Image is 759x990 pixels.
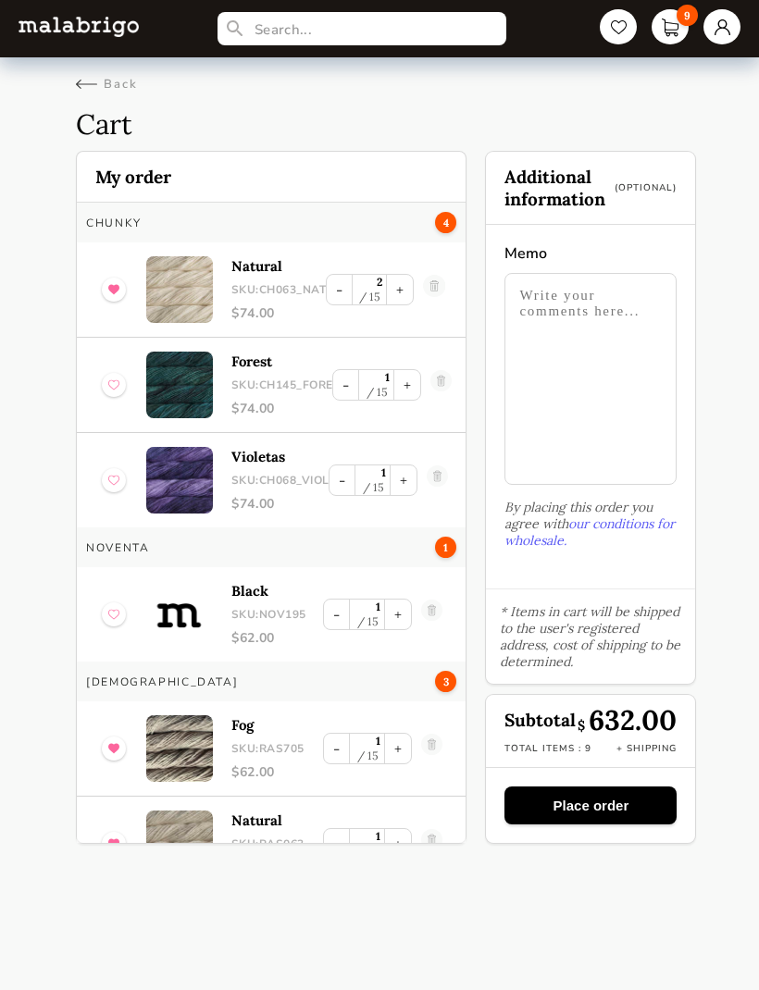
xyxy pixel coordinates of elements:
[435,537,456,558] span: 1
[486,588,695,684] p: * Items in cart will be shipped to the user's registered address, cost of shipping to be determined.
[231,716,323,734] p: Fog
[677,5,698,26] span: 9
[504,515,675,549] a: our conditions for wholesale.
[146,447,213,514] img: 0.jpg
[504,786,677,824] button: Place order
[19,17,139,36] img: L5WsItTXhTFtyxb3tkNoXNspfcfOAAWlbXYcuBTUg0FA22wzaAJ6kXiYLTb6coiuTfQf1mE2HwVko7IAAAAASUVORK5CYII=
[578,702,677,737] p: 632.00
[361,480,385,494] label: 15
[615,181,677,194] label: (Optional)
[86,540,149,555] h3: NOVENTA
[231,763,323,781] p: $ 62.00
[435,671,456,692] span: 3
[327,278,352,302] button: -
[146,352,213,418] img: 0.jpg
[385,833,411,856] button: +
[504,742,591,755] p: Total items : 9
[231,473,329,488] p: SKU: CH068_VIOL
[385,603,411,626] button: +
[77,152,466,203] h2: My order
[355,614,379,628] label: 15
[357,290,381,303] label: 15
[231,495,329,513] p: $ 74.00
[231,448,329,465] p: Violetas
[324,737,349,761] button: -
[435,212,456,233] span: 4
[333,374,358,397] button: -
[231,377,332,392] p: SKU: CH145_FORE
[387,278,413,302] button: +
[146,811,213,877] img: 0.jpg
[355,749,379,762] label: 15
[231,353,332,370] p: Forest
[231,282,326,297] p: SKU: CH063_NAT
[76,76,138,93] div: Back
[324,833,349,856] button: -
[86,674,238,689] h3: [DEMOGRAPHIC_DATA]
[652,9,689,44] a: 9
[218,12,506,45] input: Search...
[504,243,677,264] label: Memo
[231,304,326,322] p: $ 74.00
[76,106,683,142] h1: Cart
[86,216,142,230] h3: Chunky
[231,400,332,417] p: $ 74.00
[146,715,213,782] img: 0.jpg
[231,811,323,829] p: Natural
[324,603,349,626] button: -
[616,742,677,755] p: + Shipping
[504,709,576,731] strong: Subtotal
[231,257,326,275] p: Natural
[391,469,417,492] button: +
[231,582,323,600] p: Black
[385,737,411,761] button: +
[231,629,323,647] p: $ 62.00
[365,385,389,399] label: 15
[394,374,420,397] button: +
[231,607,323,622] p: SKU: NOV195
[486,152,695,225] h2: Additional information
[330,469,355,492] button: -
[231,836,323,851] p: SKU: RAS063
[146,581,213,648] img: 0.jpg
[578,717,589,734] span: $
[146,256,213,323] img: 0.jpg
[504,499,677,549] p: By placing this order you agree with
[231,741,323,756] p: SKU: RAS705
